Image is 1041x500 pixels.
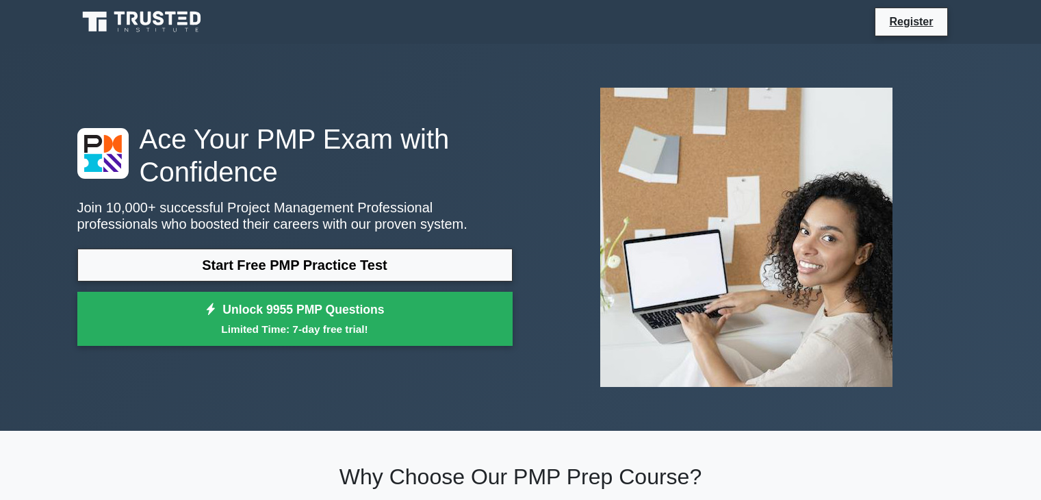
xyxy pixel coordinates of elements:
[77,123,513,188] h1: Ace Your PMP Exam with Confidence
[77,464,964,490] h2: Why Choose Our PMP Prep Course?
[77,249,513,282] a: Start Free PMP Practice Test
[77,292,513,347] a: Unlock 9955 PMP QuestionsLimited Time: 7-day free trial!
[94,321,496,337] small: Limited Time: 7-day free trial!
[77,199,513,232] p: Join 10,000+ successful Project Management Professional professionals who boosted their careers w...
[881,13,941,30] a: Register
